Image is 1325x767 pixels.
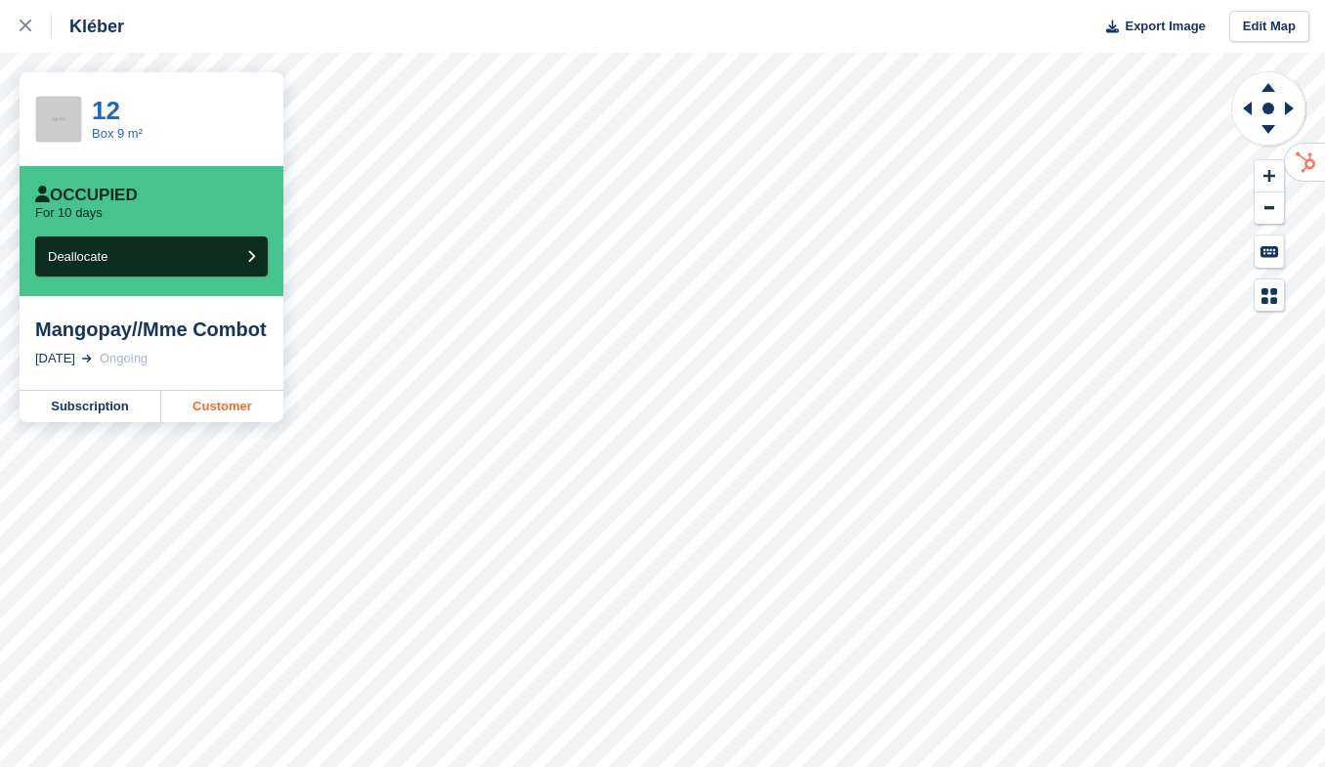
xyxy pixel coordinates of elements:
span: Deallocate [48,249,107,264]
span: Export Image [1125,17,1205,36]
p: For 10 days [35,205,103,221]
button: Keyboard Shortcuts [1255,235,1284,268]
a: Subscription [20,391,161,422]
button: Zoom In [1255,160,1284,192]
img: arrow-right-light-icn-cde0832a797a2874e46488d9cf13f60e5c3a73dbe684e267c42b8395dfbc2abf.svg [82,355,92,362]
div: Kléber [52,15,124,38]
div: Mangopay//Mme Combot [35,318,268,341]
button: Zoom Out [1255,192,1284,225]
img: 256x256-placeholder-a091544baa16b46aadf0b611073c37e8ed6a367829ab441c3b0103e7cf8a5b1b.png [36,97,81,142]
a: 12 [92,96,120,125]
div: [DATE] [35,349,75,368]
a: Edit Map [1229,11,1309,43]
button: Export Image [1094,11,1206,43]
button: Map Legend [1255,279,1284,312]
a: Box 9 m² [92,126,143,141]
a: Customer [161,391,283,422]
div: Occupied [35,186,138,205]
div: Ongoing [100,349,148,368]
button: Deallocate [35,236,268,277]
